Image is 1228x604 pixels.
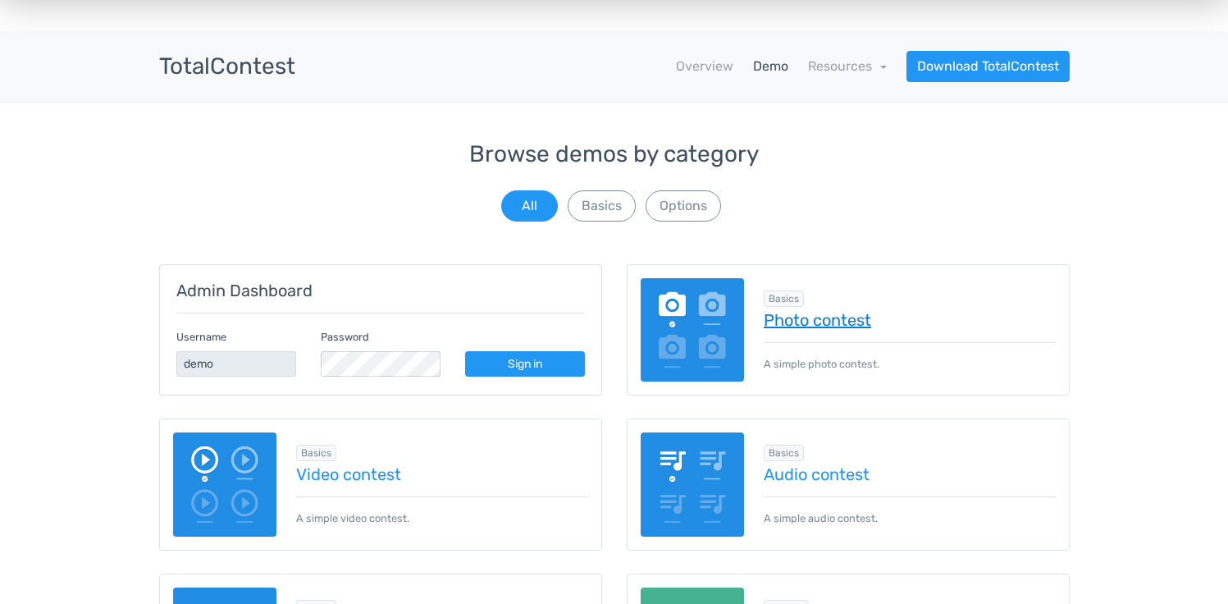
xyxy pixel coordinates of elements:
label: Password [321,329,369,345]
a: Audio contest [764,465,1056,483]
h3: TotalContest [159,54,295,80]
label: Username [176,329,226,345]
p: A simple video contest. [296,496,588,526]
a: Resources [808,58,887,74]
img: image-poll.png.webp [641,278,745,382]
h5: Admin Dashboard [176,281,585,300]
img: video-poll.png.webp [173,432,277,537]
img: audio-poll.png.webp [641,432,745,537]
h3: Browse demos by category [159,142,1070,167]
a: Download TotalContest [906,51,1070,82]
span: Browse all in Basics [296,445,336,461]
span: Browse all in Basics [764,291,804,307]
span: Browse all in Basics [764,445,804,461]
button: All [501,190,558,222]
a: Demo [753,57,788,76]
a: Overview [676,57,733,76]
a: Video contest [296,465,588,483]
a: Sign in [465,351,585,377]
button: Options [646,190,721,222]
a: Photo contest [764,311,1056,329]
button: Basics [568,190,636,222]
p: A simple photo contest. [764,342,1056,372]
p: A simple audio contest. [764,496,1056,526]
